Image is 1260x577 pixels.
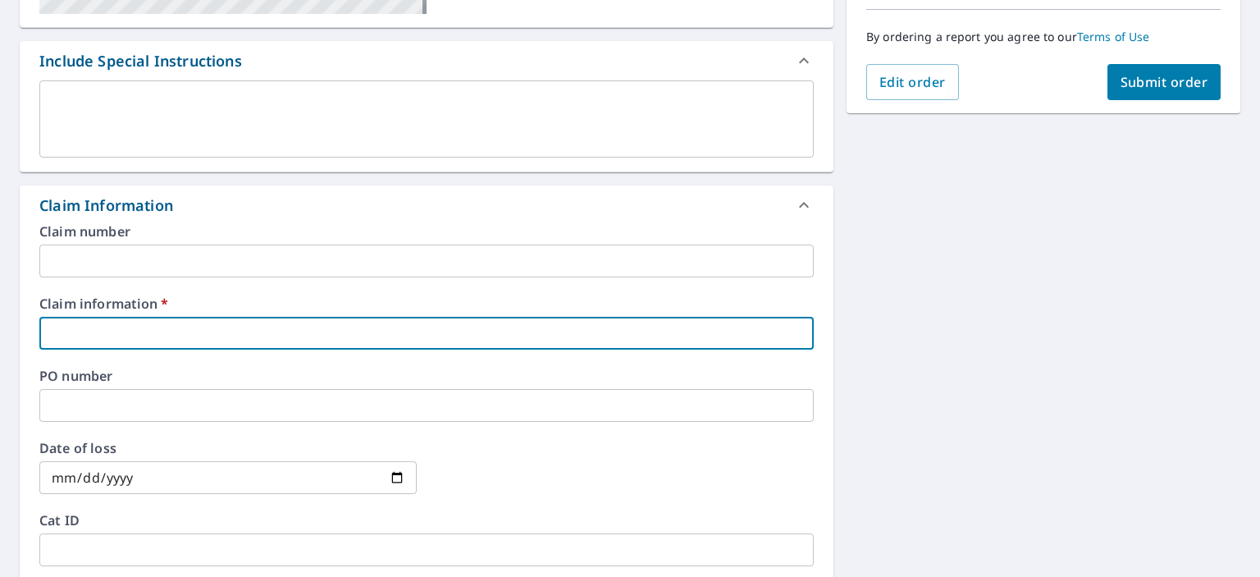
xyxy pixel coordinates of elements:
[20,185,833,225] div: Claim Information
[39,195,173,217] div: Claim Information
[866,64,959,100] button: Edit order
[39,369,814,382] label: PO number
[866,30,1221,44] p: By ordering a report you agree to our
[20,41,833,80] div: Include Special Instructions
[39,297,814,310] label: Claim information
[39,442,417,455] label: Date of loss
[39,50,242,72] div: Include Special Instructions
[39,514,814,527] label: Cat ID
[39,225,814,238] label: Claim number
[1077,29,1150,44] a: Terms of Use
[1121,73,1208,91] span: Submit order
[1107,64,1221,100] button: Submit order
[879,73,946,91] span: Edit order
